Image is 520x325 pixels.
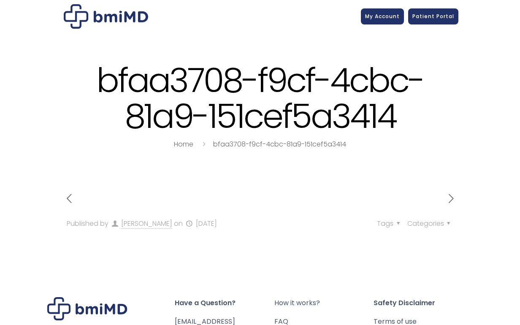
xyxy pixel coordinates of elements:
a: previous post [62,192,76,206]
span: Safety Disclaimer [374,297,473,309]
span: Categories [407,219,453,228]
img: bfaa3708-f9cf-4cbc-81a9-151cef5a3414 [64,4,148,29]
time: [DATE] [196,219,217,228]
span: My Account [365,13,400,20]
span: Have a Question? [175,297,274,309]
span: Patient Portal [412,13,454,20]
a: Home [174,139,193,149]
a: [PERSON_NAME] [121,219,172,229]
a: Patient Portal [408,8,458,24]
i: previous post [62,191,76,206]
span: Published by [67,219,108,228]
i: next post [444,191,458,206]
i: breadcrumbs separator [199,139,209,149]
span: Tags [377,219,403,228]
a: next post [444,192,458,206]
a: bfaa3708-f9cf-4cbc-81a9-151cef5a3414 [213,139,346,149]
i: author [110,219,119,228]
h1: bfaa3708-f9cf-4cbc-81a9-151cef5a3414 [62,62,458,134]
a: My Account [361,8,404,24]
i: published [184,219,194,228]
img: Brand Logo [47,297,127,320]
a: How it works? [274,297,374,309]
span: on [174,219,183,228]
